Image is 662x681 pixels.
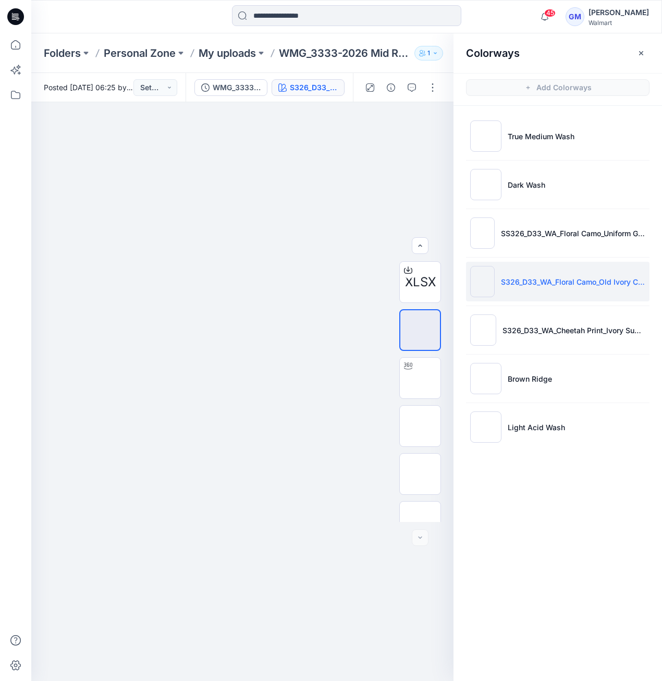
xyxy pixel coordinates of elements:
[104,46,176,60] a: Personal Zone
[470,266,495,297] img: S326_D33_WA_Floral Camo_Old Ivory Cream_G2948H
[502,325,645,336] p: S326_D33_WA_Cheetah Print_Ivory Sugar_G3018B
[470,363,501,394] img: Brown Ridge
[279,46,410,60] p: WMG_3333-2026 Mid Rise Baggy Straight Pant
[44,46,81,60] a: Folders
[470,314,496,346] img: S326_D33_WA_Cheetah Print_Ivory Sugar_G3018B
[290,82,338,93] div: S326_D33_WA_Floral Camo_Old Ivory Cream_G2948H
[194,79,267,96] button: WMG_3333-2025 Mid Rise Baggy Straight Pant_Full Colorway
[589,19,649,27] div: Walmart
[470,217,495,249] img: SS326_D33_WA_Floral Camo_Uniform Green_G2948E
[544,9,556,17] span: 45
[501,276,645,287] p: S326_D33_WA_Floral Camo_Old Ivory Cream_G2948H
[405,273,436,291] span: XLSX
[470,120,501,152] img: True Medium Wash
[508,373,552,384] p: Brown Ridge
[508,131,574,142] p: True Medium Wash
[44,82,133,93] span: Posted [DATE] 06:25 by
[414,46,443,60] button: 1
[508,422,565,433] p: Light Acid Wash
[213,82,261,93] div: WMG_3333-2025 Mid Rise Baggy Straight Pant_Full Colorway
[272,79,345,96] button: S326_D33_WA_Floral Camo_Old Ivory Cream_G2948H
[508,179,545,190] p: Dark Wash
[466,47,520,59] h2: Colorways
[427,47,430,59] p: 1
[470,169,501,200] img: Dark Wash
[470,411,501,443] img: Light Acid Wash
[501,228,645,239] p: SS326_D33_WA_Floral Camo_Uniform Green_G2948E
[383,79,399,96] button: Details
[589,6,649,19] div: [PERSON_NAME]
[566,7,584,26] div: GM
[199,46,256,60] a: My uploads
